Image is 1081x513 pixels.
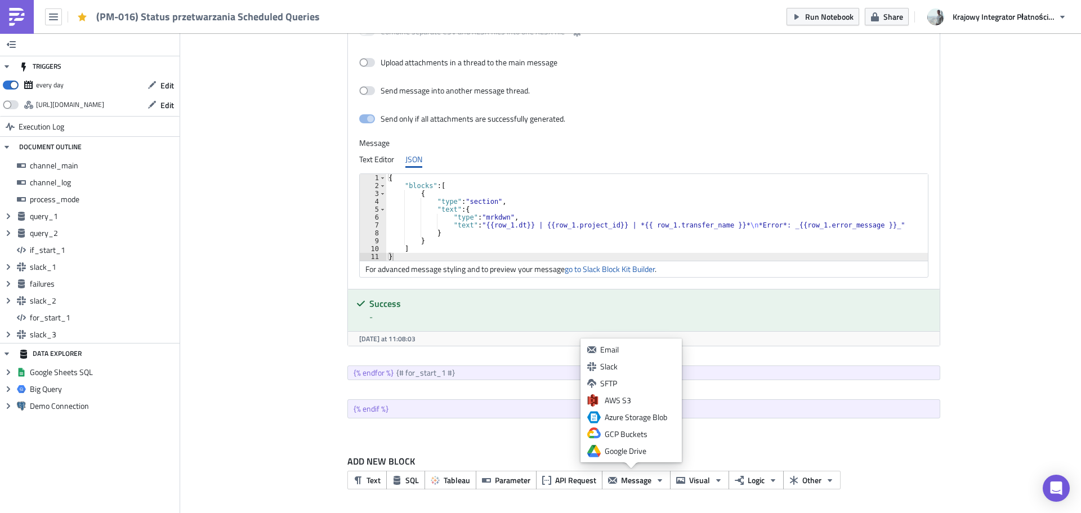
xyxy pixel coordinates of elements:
div: https://pushmetrics.io/api/v1/report/1EoqMxGoNe/webhook?token=b7095108afb14ec5a0c476754c130649 [36,96,104,113]
div: {% endif %} [354,404,388,414]
span: API Request [555,474,596,486]
div: Open Intercom Messenger [1043,475,1070,502]
div: 11 [360,253,386,261]
div: 3 [360,190,386,198]
div: DATA EXPLORER [19,344,82,364]
div: 10 [360,245,386,253]
div: 1 [360,174,386,182]
span: channel_main [30,160,177,171]
button: Share [865,8,909,25]
span: Edit [160,79,174,91]
div: GCP Buckets [605,429,675,440]
button: Tableau [425,471,476,489]
div: 9 [360,237,386,245]
div: 2 [360,182,386,190]
div: {# for_start_1 #} [396,368,458,378]
div: 8 [360,229,386,237]
span: Visual [689,474,710,486]
button: Krajowy Integrator Płatności S.A. [921,5,1073,29]
span: (PM-016) Status przetwarzania Scheduled Queries [96,10,321,23]
label: Upload attachments in a thread to the main message [359,57,557,68]
span: Edit [160,99,174,111]
span: SQL [405,474,419,486]
span: Other [802,474,821,486]
div: SFTP [600,378,675,389]
span: Parameter [495,474,530,486]
span: Message [621,474,651,486]
button: Other [783,471,841,489]
button: Edit [142,96,180,114]
button: Logic [729,471,784,489]
button: Visual [670,471,729,489]
div: Text Editor [359,151,394,168]
span: slack_2 [30,296,177,306]
label: Send message into another message thread. [359,86,531,96]
button: SQL [386,471,425,489]
img: Avatar [926,7,945,26]
span: slack_1 [30,262,177,272]
span: Big Query [30,384,177,394]
span: Krajowy Integrator Płatności S.A. [953,11,1054,23]
body: Rich Text Area. Press ALT-0 for help. [5,5,587,14]
span: if_start_1 [30,245,177,255]
div: For advanced message styling and to preview your message . [360,261,928,277]
span: query_2 [30,228,177,238]
button: Edit [142,77,180,94]
div: Azure Storage Blob [605,412,675,423]
div: JSON [405,151,422,168]
div: 6 [360,213,386,221]
div: AWS S3 [605,395,675,406]
button: Run Notebook [787,8,859,25]
div: {% endfor %} [354,368,396,378]
span: Demo Connection [30,401,177,411]
div: Email [600,344,675,355]
button: Text [347,471,387,489]
span: channel_log [30,177,177,188]
span: query_1 [30,211,177,221]
span: slack_3 [30,329,177,340]
span: Text [367,474,381,486]
span: process_mode [30,194,177,204]
button: Message [602,471,671,489]
span: for_start_1 [30,313,177,323]
h5: Success [369,299,931,308]
div: 4 [360,198,386,206]
div: 5 [360,206,386,213]
span: Tableau [444,474,470,486]
span: Share [883,11,903,23]
label: ADD NEW BLOCK [347,454,940,468]
button: Parameter [476,471,537,489]
div: Slack [600,361,675,372]
span: Google Sheets SQL [30,367,177,377]
p: {% set tekst = "Success: *" ~ query_[DOMAIN_NAME][0].success_cnt ~ "*, failure: *" ~ query_[DOMAI... [5,5,587,14]
span: Execution Log [19,117,64,137]
label: Message [359,138,928,148]
button: API Request [536,471,602,489]
a: go to Slack Block Kit Builder [565,263,655,275]
span: Logic [748,474,765,486]
div: 7 [360,221,386,229]
img: PushMetrics [8,8,26,26]
span: [DATE] at 11:08:03 [359,333,416,344]
div: every day [36,77,64,93]
div: DOCUMENT OUTLINE [19,137,82,157]
div: TRIGGERS [19,56,61,77]
span: failures [30,279,177,289]
span: Run Notebook [805,11,854,23]
div: Send only if all attachments are successfully generated. [381,114,565,124]
span: Azure Storage Blob [587,411,601,424]
div: Google Drive [605,445,675,457]
div: - [369,311,931,323]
